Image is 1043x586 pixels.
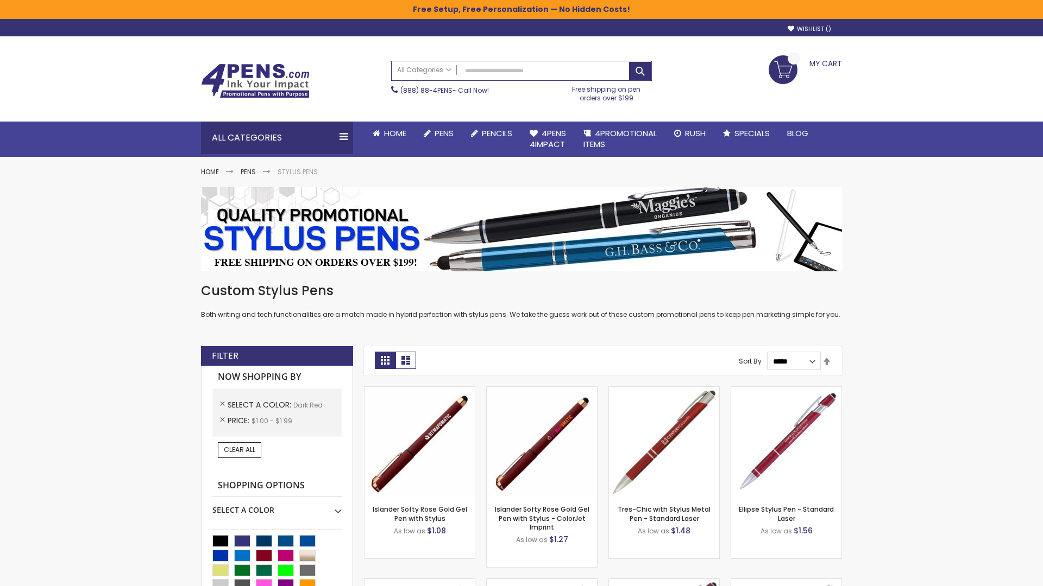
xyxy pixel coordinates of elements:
[364,122,415,145] a: Home
[549,534,568,545] span: $1.27
[392,61,457,79] a: All Categories
[778,122,817,145] a: Blog
[201,122,353,154] div: All Categories
[761,526,792,536] span: As low as
[521,122,575,157] a: 4Pens4impact
[201,187,842,271] img: Stylus Pens
[201,167,219,176] a: Home
[714,122,778,145] a: Specials
[794,525,813,536] span: $1.56
[462,122,521,145] a: Pencils
[365,386,475,396] a: Islander Softy Rose Gold Gel Pen with Stylus-Dark Red
[228,415,252,426] span: Price
[400,86,453,95] a: (888) 88-4PENS
[495,505,589,531] a: Islander Softy Rose Gold Gel Pen with Stylus - ColorJet Imprint
[435,128,454,139] span: Pens
[394,526,425,536] span: As low as
[241,167,256,176] a: Pens
[487,387,597,497] img: Islander Softy Rose Gold Gel Pen with Stylus - ColorJet Imprint-Dark Red
[561,81,652,103] div: Free shipping on pen orders over $199
[278,167,318,176] strong: Stylus Pens
[415,122,462,145] a: Pens
[400,86,489,95] span: - Call Now!
[530,128,566,150] span: 4Pens 4impact
[293,400,323,410] span: Dark Red
[212,474,342,498] strong: Shopping Options
[201,63,310,98] img: 4Pens Custom Pens and Promotional Products
[375,352,395,369] strong: Grid
[638,526,669,536] span: As low as
[685,128,706,139] span: Rush
[482,128,512,139] span: Pencils
[787,128,808,139] span: Blog
[609,386,719,396] a: Tres-Chic with Stylus Metal Pen - Standard Laser-Dark Red
[788,25,831,33] a: Wishlist
[201,282,842,300] h1: Custom Stylus Pens
[739,356,762,366] label: Sort By
[487,386,597,396] a: Islander Softy Rose Gold Gel Pen with Stylus - ColorJet Imprint-Dark Red
[731,386,841,396] a: Ellipse Stylus Pen - Standard Laser-Dark Red
[609,387,719,497] img: Tres-Chic with Stylus Metal Pen - Standard Laser-Dark Red
[212,366,342,388] strong: Now Shopping by
[228,399,293,410] span: Select A Color
[212,497,342,515] div: Select A Color
[665,122,714,145] a: Rush
[516,535,548,544] span: As low as
[427,525,446,536] span: $1.08
[671,525,690,536] span: $1.48
[201,282,842,320] div: Both writing and tech functionalities are a match made in hybrid perfection with stylus pens. We ...
[583,128,657,150] span: 4PROMOTIONAL ITEMS
[384,128,406,139] span: Home
[618,505,711,523] a: Tres-Chic with Stylus Metal Pen - Standard Laser
[212,350,238,362] strong: Filter
[252,416,292,425] span: $1.00 - $1.99
[224,445,255,454] span: Clear All
[397,66,451,74] span: All Categories
[739,505,834,523] a: Ellipse Stylus Pen - Standard Laser
[373,505,467,523] a: Islander Softy Rose Gold Gel Pen with Stylus
[365,387,475,497] img: Islander Softy Rose Gold Gel Pen with Stylus-Dark Red
[218,442,261,457] a: Clear All
[731,387,841,497] img: Ellipse Stylus Pen - Standard Laser-Dark Red
[575,122,665,157] a: 4PROMOTIONALITEMS
[734,128,770,139] span: Specials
